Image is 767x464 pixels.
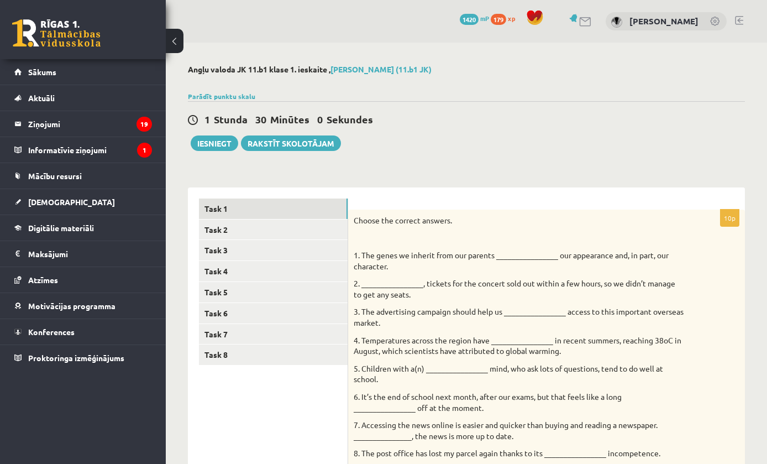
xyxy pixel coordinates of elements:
[14,267,152,293] a: Atzīmes
[28,93,55,103] span: Aktuāli
[28,67,56,77] span: Sākums
[188,65,745,74] h2: Angļu valoda JK 11.b1 klase 1. ieskaite ,
[14,241,152,267] a: Maksājumi
[204,113,210,126] span: 1
[137,143,152,158] i: 1
[28,327,75,337] span: Konferences
[14,137,152,163] a: Informatīvie ziņojumi1
[28,197,115,207] span: [DEMOGRAPHIC_DATA]
[508,14,515,23] span: xp
[270,113,309,126] span: Minūtes
[28,223,94,233] span: Digitālie materiāli
[354,306,684,328] p: 3. The advertising campaign should help us ________________ access to this important overseas mar...
[14,293,152,319] a: Motivācijas programma
[480,14,489,23] span: mP
[28,137,152,163] legend: Informatīvie ziņojumi
[12,19,101,47] a: Rīgas 1. Tālmācības vidusskola
[14,345,152,371] a: Proktoringa izmēģinājums
[28,301,115,311] span: Motivācijas programma
[28,353,124,363] span: Proktoringa izmēģinājums
[14,59,152,85] a: Sākums
[460,14,489,23] a: 1420 mP
[629,15,698,27] a: [PERSON_NAME]
[460,14,479,25] span: 1420
[136,117,152,132] i: 19
[330,64,432,74] a: [PERSON_NAME] (11.b1 JK)
[199,240,348,260] a: Task 3
[28,275,58,285] span: Atzīmes
[354,278,684,300] p: 2. ________________, tickets for the concert sold out within a few hours, so we didn’t manage to ...
[14,319,152,345] a: Konferences
[241,135,341,151] a: Rakstīt skolotājam
[720,209,739,227] p: 10p
[14,163,152,189] a: Mācību resursi
[354,250,684,272] p: 1. The genes we inherit from our parents ________________ our appearance and, in part, our charac...
[28,171,82,181] span: Mācību resursi
[354,363,684,385] p: 5. Children with a(n) ________________ mind, who ask lots of questions, tend to do well at school.
[199,345,348,365] a: Task 8
[199,261,348,281] a: Task 4
[354,215,684,226] p: Choose the correct answers.
[354,392,684,413] p: 6. It’s the end of school next month, after our exams, but that feels like a long _______________...
[199,303,348,324] a: Task 6
[491,14,521,23] a: 179 xp
[14,111,152,137] a: Ziņojumi19
[354,420,684,441] p: 7. Accessing the news online is easier and quicker than buying and reading a newspaper. _________...
[28,241,152,267] legend: Maksājumi
[491,14,506,25] span: 179
[14,189,152,215] a: [DEMOGRAPHIC_DATA]
[255,113,266,126] span: 30
[317,113,323,126] span: 0
[188,92,255,101] a: Parādīt punktu skalu
[14,85,152,111] a: Aktuāli
[199,324,348,345] a: Task 7
[199,220,348,240] a: Task 2
[214,113,248,126] span: Stunda
[199,199,348,219] a: Task 1
[354,335,684,357] p: 4. Temperatures across the region have ________________ in recent summers, reaching 38oC in Augus...
[611,17,622,28] img: Anastasija Čehovska
[28,111,152,137] legend: Ziņojumi
[191,135,238,151] button: Iesniegt
[327,113,373,126] span: Sekundes
[199,282,348,303] a: Task 5
[354,448,684,459] p: 8. The post office has lost my parcel again thanks to its ________________ incompetence.
[14,215,152,241] a: Digitālie materiāli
